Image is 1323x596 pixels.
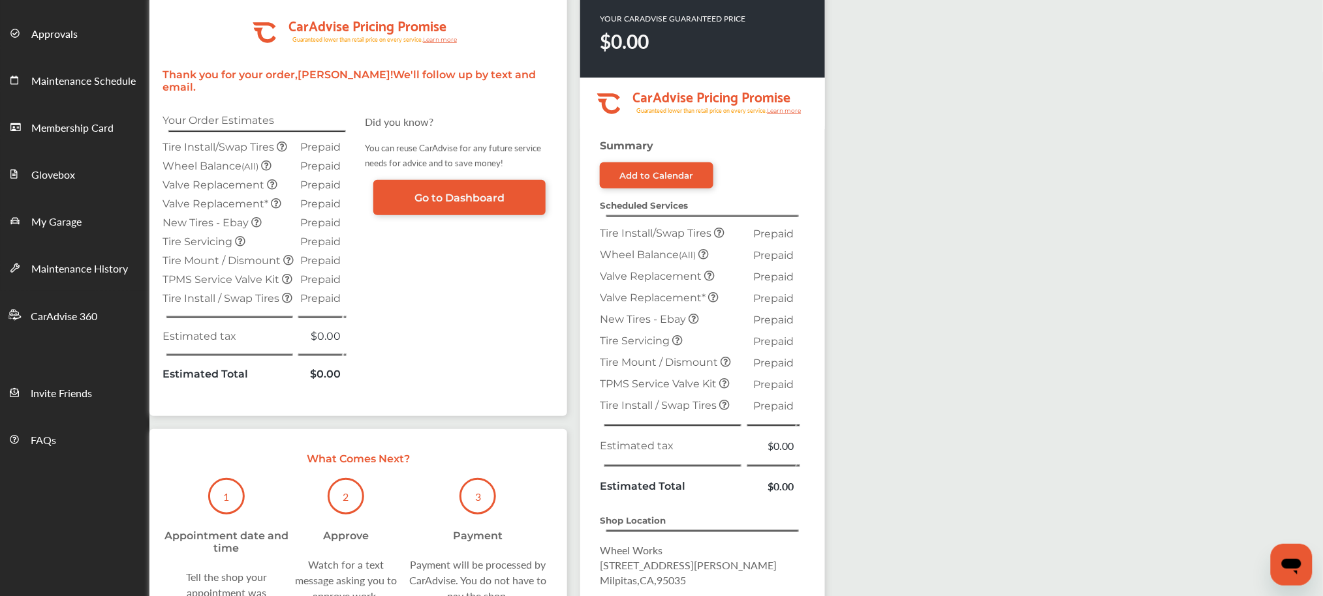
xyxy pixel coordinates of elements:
[767,107,802,114] tspan: Learn more
[475,489,481,504] p: 3
[300,273,341,286] span: Prepaid
[300,216,341,229] span: Prepaid
[31,167,75,184] span: Glovebox
[31,385,92,402] span: Invite Friends
[343,489,349,504] p: 2
[753,271,794,283] span: Prepaid
[163,216,251,229] span: New Tires - Ebay
[288,13,446,37] tspan: CarAdvise Pricing Promise
[163,114,352,127] p: Your Order Estimates
[163,292,282,305] span: Tire Install / Swap Tires
[753,357,794,369] span: Prepaid
[600,291,708,304] span: Valve Replacement*
[600,515,666,526] strong: Shop Location
[753,249,794,261] span: Prepaid
[163,198,271,210] span: Valve Replacement*
[636,106,767,115] tspan: Guaranteed lower than retail price on every service.
[163,160,261,172] span: Wheel Balance
[1,244,149,291] a: Maintenance History
[365,114,554,129] p: Did you know?
[753,400,794,412] span: Prepaid
[300,198,341,210] span: Prepaid
[679,250,696,260] small: (All)
[300,292,341,305] span: Prepaid
[600,335,672,347] span: Tire Servicing
[1271,544,1313,586] iframe: Button to launch messaging window
[746,475,797,497] td: $0.00
[600,248,698,261] span: Wheel Balance
[453,529,503,542] div: Payment
[600,356,721,368] span: Tire Mount / Dismount
[163,235,235,248] span: Tire Servicing
[163,254,283,267] span: Tire Mount / Dismount
[163,68,554,93] p: Thank you for your order, [PERSON_NAME] ! We'll follow up by text and email.
[753,335,794,348] span: Prepaid
[241,161,258,171] small: (All)
[423,36,458,43] tspan: Learn more
[600,200,688,211] strong: Scheduled Services
[600,399,719,411] span: Tire Install / Swap Tires
[597,475,746,497] td: Estimated Total
[753,314,794,326] span: Prepaid
[600,313,689,325] span: New Tires - Ebay
[600,162,713,188] a: Add to Calendar
[292,35,423,44] tspan: Guaranteed lower than retail price on every service.
[300,160,341,172] span: Prepaid
[1,56,149,103] a: Maintenance Schedule
[597,435,746,456] td: Estimated tax
[753,378,794,391] span: Prepaid
[31,432,56,449] span: FAQs
[300,141,341,153] span: Prepaid
[297,365,344,383] td: $0.00
[163,141,277,153] span: Tire Install/Swap Tires
[600,558,777,573] span: [STREET_ADDRESS][PERSON_NAME]
[600,270,704,282] span: Valve Replacement
[600,543,662,558] span: Wheel Works
[300,179,341,191] span: Prepaid
[31,26,78,43] span: Approvals
[1,103,149,150] a: Membership Card
[300,254,341,267] span: Prepaid
[159,365,297,383] td: Estimated Total
[159,327,297,346] td: Estimated tax
[620,170,694,181] div: Add to Calendar
[753,228,794,240] span: Prepaid
[365,142,541,169] small: You can reuse CarAdvise for any future service needs for advice and to save money!
[163,453,554,465] p: What Comes Next?
[600,13,745,24] p: YOUR CARADVISE GUARANTEED PRICE
[414,192,505,204] span: Go to Dashboard
[600,227,714,239] span: Tire Install/Swap Tires
[223,489,229,504] p: 1
[31,261,128,278] span: Maintenance History
[1,197,149,244] a: My Garage
[31,308,97,325] span: CarAdvise 360
[600,140,653,152] strong: Summary
[1,150,149,197] a: Glovebox
[323,529,369,542] div: Approve
[297,327,344,346] td: $0.00
[163,179,267,191] span: Valve Replacement
[31,73,136,90] span: Maintenance Schedule
[600,573,686,588] span: Milpitas , CA , 95035
[300,235,341,248] span: Prepaid
[163,273,282,286] span: TPMS Service Valve Kit
[31,214,82,231] span: My Garage
[600,27,649,55] strong: $0.00
[632,84,790,108] tspan: CarAdvise Pricing Promise
[163,529,290,554] div: Appointment date and time
[1,9,149,56] a: Approvals
[600,378,719,390] span: TPMS Service Valve Kit
[31,120,114,137] span: Membership Card
[753,292,794,305] span: Prepaid
[373,180,546,215] a: Go to Dashboard
[746,435,797,456] td: $0.00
